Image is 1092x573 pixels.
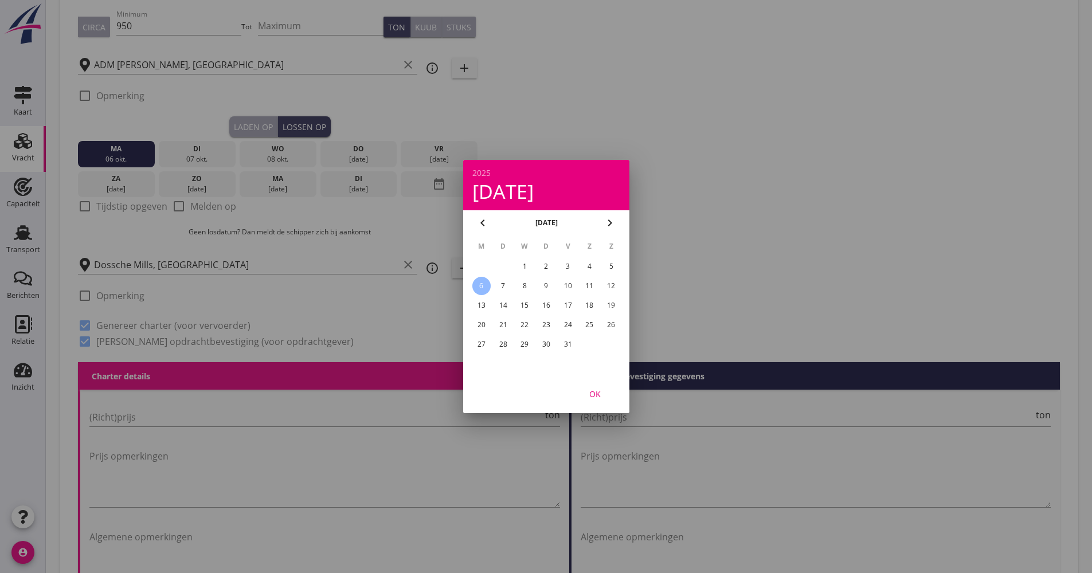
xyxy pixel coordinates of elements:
th: W [514,237,535,256]
button: 13 [472,296,490,315]
i: chevron_right [603,216,617,230]
button: 20 [472,316,490,334]
th: Z [579,237,600,256]
button: 14 [494,296,512,315]
button: 11 [580,277,598,295]
button: 23 [537,316,555,334]
button: 6 [472,277,490,295]
div: OK [579,388,611,400]
button: 26 [602,316,620,334]
button: 16 [537,296,555,315]
button: 15 [515,296,534,315]
div: [DATE] [472,182,620,201]
button: 21 [494,316,512,334]
button: 10 [558,277,577,295]
button: 9 [537,277,555,295]
button: 8 [515,277,534,295]
button: 7 [494,277,512,295]
button: 19 [602,296,620,315]
i: chevron_left [476,216,490,230]
button: 1 [515,257,534,276]
button: 31 [558,335,577,354]
button: 5 [602,257,620,276]
button: 17 [558,296,577,315]
button: 27 [472,335,490,354]
th: D [492,237,513,256]
button: 30 [537,335,555,354]
button: 2 [537,257,555,276]
button: 29 [515,335,534,354]
button: 25 [580,316,598,334]
button: 24 [558,316,577,334]
button: [DATE] [531,214,561,231]
th: Z [601,237,621,256]
div: 2025 [472,169,620,177]
th: M [471,237,492,256]
button: 3 [558,257,577,276]
th: D [536,237,557,256]
th: V [557,237,578,256]
button: 18 [580,296,598,315]
button: 12 [602,277,620,295]
button: OK [570,383,620,404]
button: 4 [580,257,598,276]
button: 28 [494,335,512,354]
button: 22 [515,316,534,334]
